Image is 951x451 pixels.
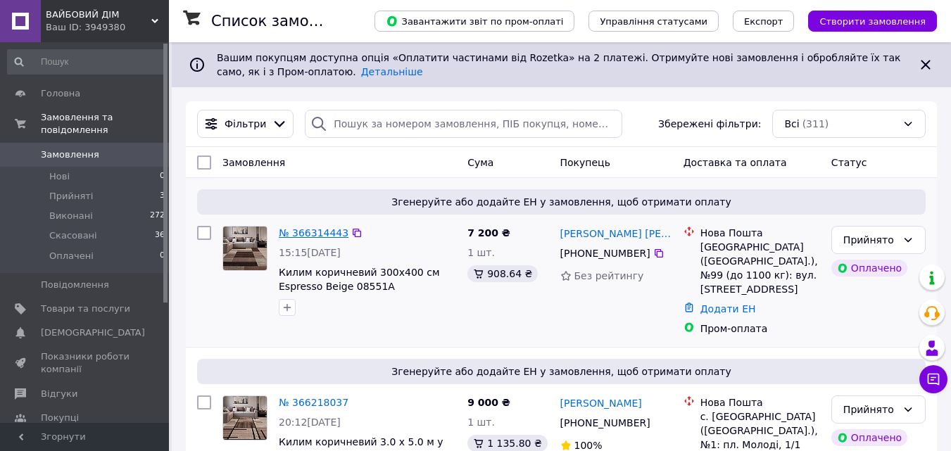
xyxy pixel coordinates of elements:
[684,157,787,168] span: Доставка та оплата
[386,15,563,27] span: Завантажити звіт по пром-оплаті
[46,8,151,21] span: ВАЙБОВИЙ ДІМ
[574,270,644,281] span: Без рейтингу
[467,265,538,282] div: 908.64 ₴
[222,226,267,271] a: Фото товару
[49,229,97,242] span: Скасовані
[733,11,795,32] button: Експорт
[467,157,493,168] span: Cума
[279,227,348,239] a: № 366314443
[203,364,920,379] span: Згенеруйте або додайте ЕН у замовлення, щоб отримати оплату
[574,440,603,451] span: 100%
[560,396,642,410] a: [PERSON_NAME]
[41,350,130,376] span: Показники роботи компанії
[361,66,423,77] a: Детальніше
[160,170,165,183] span: 0
[41,388,77,400] span: Відгуки
[41,412,79,424] span: Покупці
[784,117,799,131] span: Всі
[600,16,707,27] span: Управління статусами
[560,157,610,168] span: Покупець
[658,117,761,131] span: Збережені фільтри:
[160,250,165,262] span: 0
[150,210,165,222] span: 272
[41,87,80,100] span: Головна
[919,365,947,393] button: Чат з покупцем
[467,247,495,258] span: 1 шт.
[41,279,109,291] span: Повідомлення
[467,227,510,239] span: 7 200 ₴
[49,250,94,262] span: Оплачені
[211,13,354,30] h1: Список замовлень
[802,118,829,129] span: (311)
[279,417,341,428] span: 20:12[DATE]
[700,240,820,296] div: [GEOGRAPHIC_DATA] ([GEOGRAPHIC_DATA].), №99 (до 1100 кг): вул. [STREET_ADDRESS]
[700,303,756,315] a: Додати ЕН
[279,247,341,258] span: 15:15[DATE]
[279,397,348,408] a: № 366218037
[222,157,285,168] span: Замовлення
[819,16,926,27] span: Створити замовлення
[374,11,574,32] button: Завантажити звіт по пром-оплаті
[831,157,867,168] span: Статус
[41,111,169,136] span: Замовлення та повідомлення
[203,195,920,209] span: Згенеруйте або додайте ЕН у замовлення, щоб отримати оплату
[46,21,169,34] div: Ваш ID: 3949380
[558,413,653,433] div: [PHONE_NUMBER]
[160,190,165,203] span: 3
[305,110,622,138] input: Пошук за номером замовлення, ПІБ покупця, номером телефону, Email, номером накладної
[467,397,510,408] span: 9 000 ₴
[225,117,266,131] span: Фільтри
[7,49,166,75] input: Пошук
[49,190,93,203] span: Прийняті
[223,396,267,440] img: Фото товару
[49,210,93,222] span: Виконані
[794,15,937,26] a: Створити замовлення
[558,243,653,263] div: [PHONE_NUMBER]
[41,326,145,339] span: [DEMOGRAPHIC_DATA]
[155,229,165,242] span: 36
[279,267,439,292] a: Килим коричневий 300х400 см Espresso Beige 08551A
[808,11,937,32] button: Створити замовлення
[831,260,907,277] div: Оплачено
[560,227,672,241] a: [PERSON_NAME] [PERSON_NAME]
[700,395,820,409] div: Нова Пошта
[700,226,820,240] div: Нова Пошта
[41,148,99,161] span: Замовлення
[467,417,495,428] span: 1 шт.
[831,429,907,446] div: Оплачено
[843,402,897,417] div: Прийнято
[223,227,267,270] img: Фото товару
[843,232,897,248] div: Прийнято
[49,170,70,183] span: Нові
[222,395,267,440] a: Фото товару
[744,16,783,27] span: Експорт
[217,52,900,77] span: Вашим покупцям доступна опція «Оплатити частинами від Rozetka» на 2 платежі. Отримуйте нові замов...
[41,303,130,315] span: Товари та послуги
[700,322,820,336] div: Пром-оплата
[588,11,719,32] button: Управління статусами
